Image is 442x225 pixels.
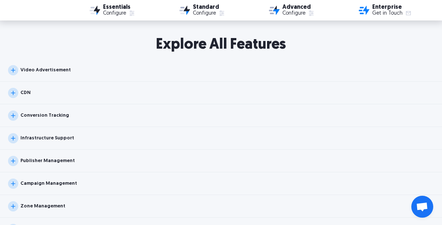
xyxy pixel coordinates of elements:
[20,68,71,72] div: Video Advertisement
[103,4,136,10] div: Essentials
[20,90,31,95] div: CDN
[411,196,433,218] div: Open chat
[20,181,77,186] div: Campaign Management
[193,10,225,17] a: Configure
[103,11,126,16] div: Configure
[282,10,315,17] a: Configure
[372,10,412,17] a: Get in Touch
[103,10,136,17] a: Configure
[193,4,225,10] div: Standard
[20,158,75,163] div: Publisher Management
[282,11,305,16] div: Configure
[372,11,403,16] div: Get in Touch
[20,136,74,140] div: Infrastructure Support
[20,204,65,209] div: Zone Management
[193,11,216,16] div: Configure
[372,4,412,10] div: Enterprise
[282,4,315,10] div: Advanced
[20,113,69,118] div: Conversion Tracking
